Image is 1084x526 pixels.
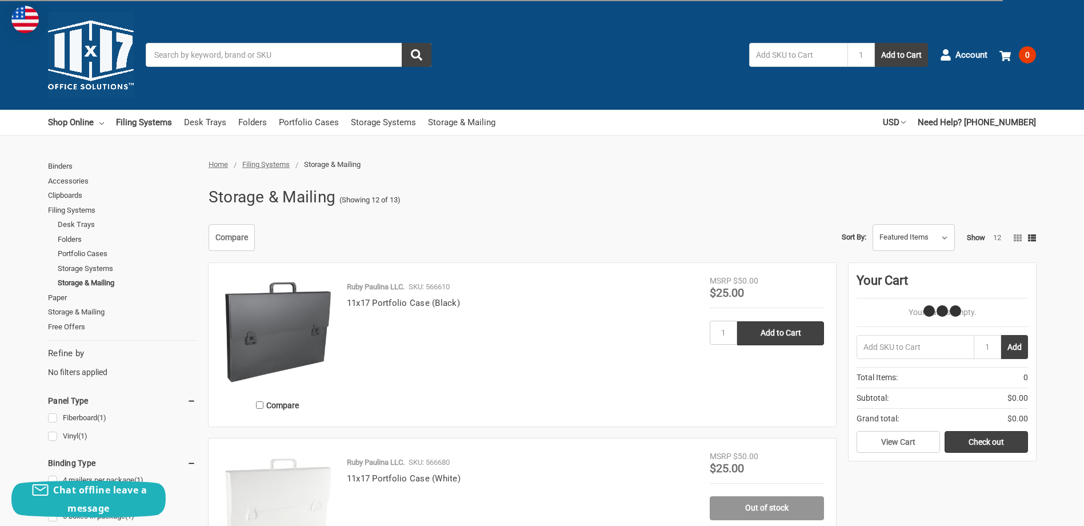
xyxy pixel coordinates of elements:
[1007,413,1028,425] span: $0.00
[710,286,744,300] span: $25.00
[48,320,196,334] a: Free Offers
[883,110,906,135] a: USD
[58,246,196,261] a: Portfolio Cases
[857,431,940,453] a: View Cart
[347,473,461,484] a: 11x17 Portfolio Case (White)
[955,49,987,62] span: Account
[48,347,196,378] div: No filters applied
[737,321,824,345] input: Add to Cart
[48,174,196,189] a: Accessories
[857,392,889,404] span: Subtotal:
[710,461,744,475] span: $25.00
[209,182,335,212] h1: Storage & Mailing
[48,429,196,444] a: Vinyl
[940,40,987,70] a: Account
[58,232,196,247] a: Folders
[184,110,226,135] a: Desk Trays
[48,394,196,408] h5: Panel Type
[53,484,147,515] span: Chat offline leave a message
[304,160,361,169] span: Storage & Mailing
[918,110,1036,135] a: Need Help? [PHONE_NUMBER]
[48,188,196,203] a: Clipboards
[1001,335,1028,359] button: Add
[48,305,196,320] a: Storage & Mailing
[48,290,196,305] a: Paper
[146,43,431,67] input: Search by keyword, brand or SKU
[1019,46,1036,63] span: 0
[993,233,1001,242] a: 12
[58,261,196,276] a: Storage Systems
[875,43,928,67] button: Add to Cart
[58,276,196,290] a: Storage & Mailing
[347,281,405,293] p: Ruby Paulina LLC.
[945,431,1028,453] a: Check out
[48,12,134,98] img: 11x17.com
[48,473,196,488] a: 4 mailers per package
[58,217,196,232] a: Desk Trays
[78,432,87,440] span: (1)
[48,159,196,174] a: Binders
[11,481,166,517] button: Chat offline leave a message
[339,194,401,206] span: (Showing 12 of 13)
[256,401,263,409] input: Compare
[1007,392,1028,404] span: $0.00
[710,275,731,287] div: MSRP
[347,457,405,468] p: Ruby Paulina LLC.
[857,306,1028,318] p: Your Cart Is Empty.
[857,372,898,384] span: Total Items:
[238,110,267,135] a: Folders
[48,456,196,470] h5: Binding Type
[857,413,899,425] span: Grand total:
[967,233,985,242] span: Show
[11,6,39,33] img: duty and tax information for United States
[857,335,974,359] input: Add SKU to Cart
[999,40,1036,70] a: 0
[134,476,143,484] span: (1)
[242,160,290,169] a: Filing Systems
[428,110,495,135] a: Storage & Mailing
[710,496,824,520] a: Out of stock
[48,110,104,135] a: Shop Online
[710,451,731,463] div: MSRP
[48,203,196,218] a: Filing Systems
[1023,372,1028,384] span: 0
[347,298,460,308] a: 11x17 Portfolio Case (Black)
[842,229,866,246] label: Sort By:
[97,413,106,422] span: (1)
[409,457,450,468] p: SKU: 566680
[48,347,196,360] h5: Refine by
[48,411,196,426] a: Fiberboard
[209,224,255,252] a: Compare
[221,396,335,415] label: Compare
[279,110,339,135] a: Portfolio Cases
[409,281,450,293] p: SKU: 566610
[116,110,172,135] a: Filing Systems
[209,160,228,169] a: Home
[733,276,758,285] span: $50.00
[749,43,847,67] input: Add SKU to Cart
[857,271,1028,298] div: Your Cart
[351,110,416,135] a: Storage Systems
[221,275,335,389] img: 11x17 Portfolio Case (Black)
[733,452,758,461] span: $50.00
